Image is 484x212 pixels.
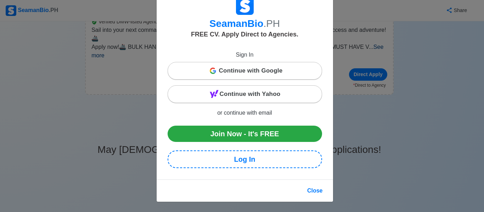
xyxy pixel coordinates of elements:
p: or continue with email [168,109,322,117]
button: Close [303,184,327,197]
p: Sign In [168,51,322,59]
h3: SeamanBio [168,18,322,30]
span: .PH [263,18,280,29]
span: Continue with Yahoo [220,87,281,101]
a: Log In [168,150,322,168]
span: FREE CV. Apply Direct to Agencies. [191,31,298,38]
span: Continue with Google [219,64,283,78]
button: Continue with Google [168,62,322,80]
button: Continue with Yahoo [168,85,322,103]
a: Join Now - It's FREE [168,126,322,142]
